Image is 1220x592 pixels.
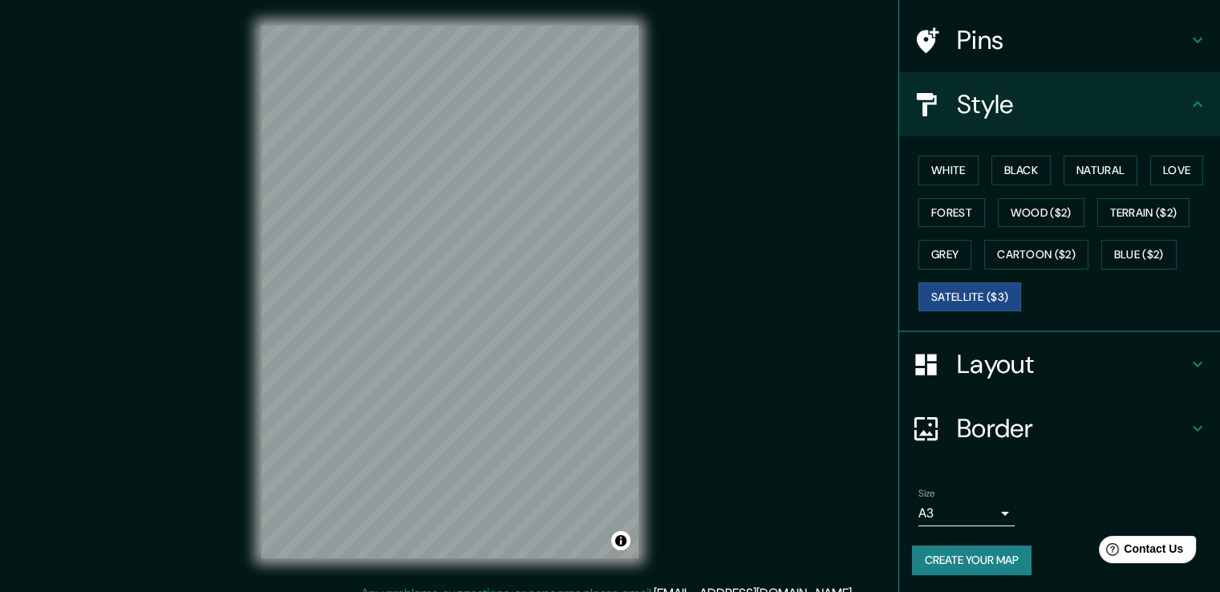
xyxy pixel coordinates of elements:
[899,332,1220,396] div: Layout
[261,26,638,558] canvas: Map
[957,348,1188,380] h4: Layout
[918,156,979,185] button: White
[918,501,1015,526] div: A3
[1097,198,1190,228] button: Terrain ($2)
[899,72,1220,136] div: Style
[957,412,1188,444] h4: Border
[957,88,1188,120] h4: Style
[984,240,1088,270] button: Cartoon ($2)
[899,8,1220,72] div: Pins
[918,198,985,228] button: Forest
[918,240,971,270] button: Grey
[991,156,1052,185] button: Black
[1101,240,1177,270] button: Blue ($2)
[1064,156,1137,185] button: Natural
[611,531,630,550] button: Toggle attribution
[912,545,1032,575] button: Create your map
[918,487,935,501] label: Size
[1077,529,1202,574] iframe: Help widget launcher
[998,198,1084,228] button: Wood ($2)
[899,396,1220,460] div: Border
[957,24,1188,56] h4: Pins
[918,282,1021,312] button: Satellite ($3)
[1150,156,1203,185] button: Love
